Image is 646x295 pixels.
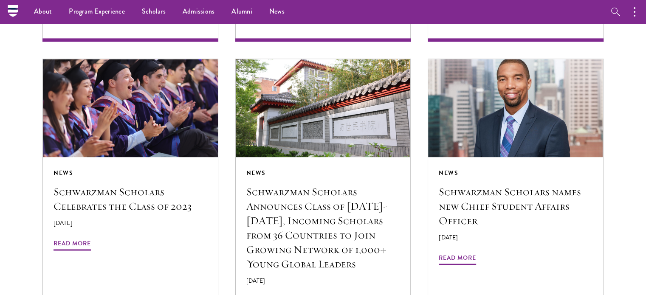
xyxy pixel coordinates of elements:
h5: Schwarzman Scholars Celebrates the Class of 2023 [54,185,207,214]
div: News [439,168,592,178]
span: Read More [54,238,91,251]
div: News [246,168,400,178]
div: News [54,168,207,178]
h5: Schwarzman Scholars names new Chief Student Affairs Officer [439,185,592,228]
p: [DATE] [246,276,400,285]
p: [DATE] [439,233,592,242]
h5: Schwarzman Scholars Announces Class of [DATE]-[DATE], Incoming Scholars from 36 Countries to Join... [246,185,400,271]
p: [DATE] [54,219,207,228]
span: Read More [439,253,476,266]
